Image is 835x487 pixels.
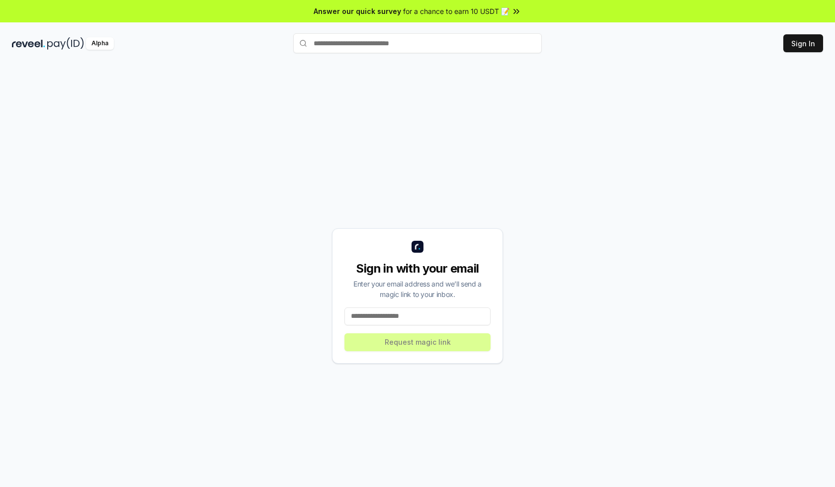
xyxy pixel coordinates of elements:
[344,279,491,299] div: Enter your email address and we’ll send a magic link to your inbox.
[47,37,84,50] img: pay_id
[783,34,823,52] button: Sign In
[12,37,45,50] img: reveel_dark
[403,6,509,16] span: for a chance to earn 10 USDT 📝
[344,261,491,277] div: Sign in with your email
[314,6,401,16] span: Answer our quick survey
[86,37,114,50] div: Alpha
[412,241,423,253] img: logo_small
